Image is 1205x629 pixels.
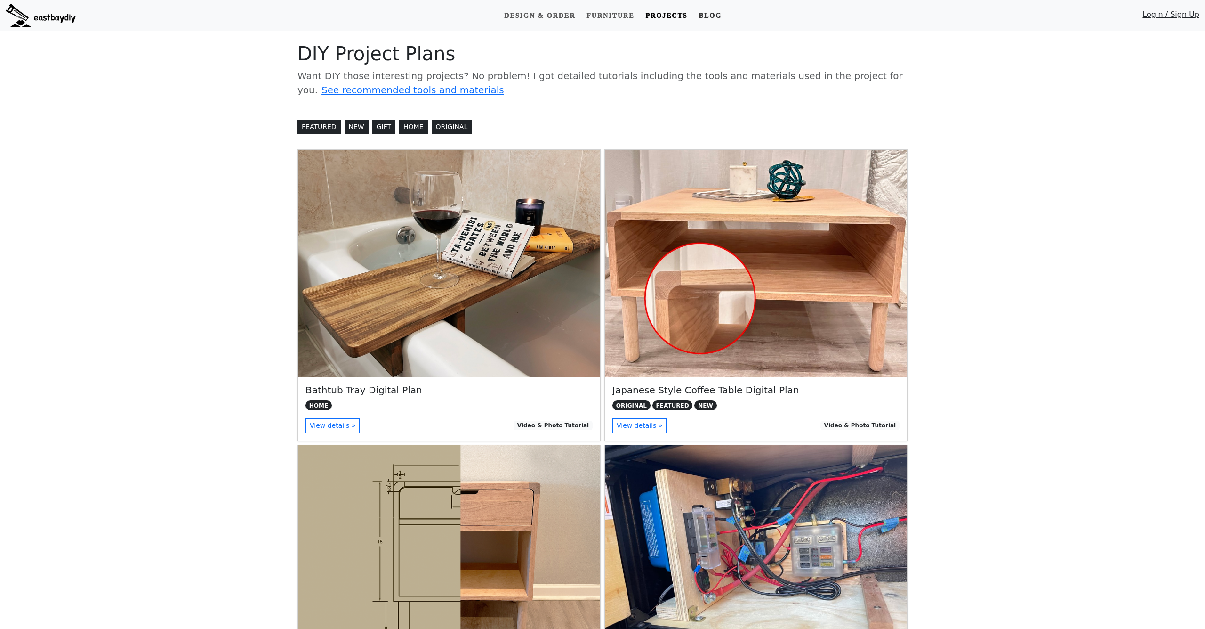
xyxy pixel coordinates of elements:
[305,400,332,410] span: HOME
[583,7,638,25] a: Furniture
[345,120,369,134] button: NEW
[399,120,427,134] button: HOME
[642,7,691,25] a: Projects
[1142,9,1199,25] a: Login / Sign Up
[695,7,725,25] a: Blog
[305,384,593,396] h5: Bathtub Tray Digital Plan
[297,120,341,134] button: FEATURED
[605,150,907,377] img: Japanese Style Coffee Table Digital Plan Cover - Landscape
[6,4,76,27] img: eastbaydiy
[612,400,651,410] span: ORIGINAL
[514,421,593,430] span: Video & Photo Tutorial
[297,69,908,97] p: Want DIY those interesting projects? No problem! I got detailed tutorials including the tools and...
[612,384,900,396] h5: Japanese Style Coffee Table Digital Plan
[305,418,360,433] a: View details »
[652,400,693,410] span: FEATURED
[372,120,395,134] button: GIFT
[612,418,667,433] a: View details »
[297,42,908,65] h1: DIY Project Plans
[500,7,579,25] a: Design & Order
[298,150,600,377] img: Bathtub Tray - Landscape
[432,120,472,134] button: ORIGINAL
[321,84,504,96] a: See recommended tools and materials
[694,400,716,410] span: NEW
[820,421,900,430] span: Video & Photo Tutorial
